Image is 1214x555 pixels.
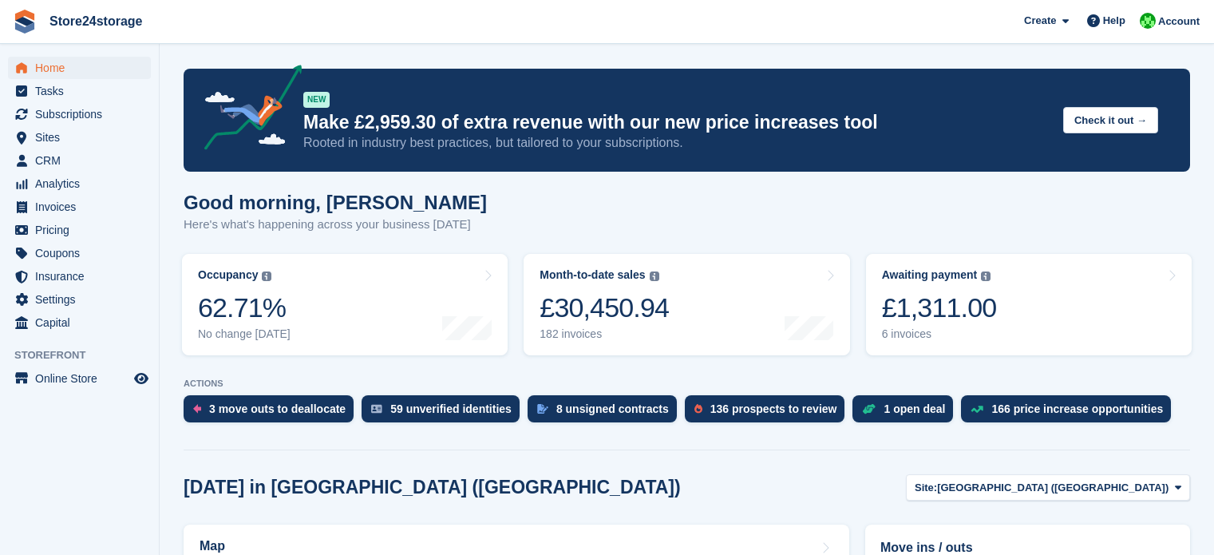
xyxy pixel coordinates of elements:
p: ACTIONS [184,379,1190,389]
img: move_outs_to_deallocate_icon-f764333ba52eb49d3ac5e1228854f67142a1ed5810a6f6cc68b1a99e826820c5.svg [193,404,201,414]
div: Month-to-date sales [540,268,645,282]
a: Preview store [132,369,151,388]
a: menu [8,172,151,195]
p: Rooted in industry best practices, but tailored to your subscriptions. [303,134,1050,152]
span: [GEOGRAPHIC_DATA] ([GEOGRAPHIC_DATA]) [937,480,1169,496]
div: 3 move outs to deallocate [209,402,346,415]
img: Tracy Harper [1140,13,1156,29]
div: Awaiting payment [882,268,978,282]
span: Subscriptions [35,103,131,125]
img: price-adjustments-announcement-icon-8257ccfd72463d97f412b2fc003d46551f7dbcb40ab6d574587a9cd5c0d94... [191,65,303,156]
a: 1 open deal [852,395,961,430]
a: menu [8,126,151,149]
span: Analytics [35,172,131,195]
span: Pricing [35,219,131,241]
div: £1,311.00 [882,291,997,324]
img: deal-1b604bf984904fb50ccaf53a9ad4b4a5d6e5aea283cecdc64d6e3604feb123c2.svg [862,403,876,414]
span: Coupons [35,242,131,264]
div: 136 prospects to review [710,402,837,415]
div: 166 price increase opportunities [991,402,1163,415]
a: menu [8,311,151,334]
span: Help [1103,13,1125,29]
div: Occupancy [198,268,258,282]
a: 59 unverified identities [362,395,528,430]
a: menu [8,57,151,79]
a: Month-to-date sales £30,450.94 182 invoices [524,254,849,355]
img: verify_identity-adf6edd0f0f0b5bbfe63781bf79b02c33cf7c696d77639b501bdc392416b5a36.svg [371,404,382,414]
p: Here's what's happening across your business [DATE] [184,216,487,234]
span: Sites [35,126,131,149]
a: menu [8,367,151,390]
a: Awaiting payment £1,311.00 6 invoices [866,254,1192,355]
button: Site: [GEOGRAPHIC_DATA] ([GEOGRAPHIC_DATA]) [906,474,1190,501]
h2: Map [200,539,225,553]
a: menu [8,242,151,264]
span: CRM [35,149,131,172]
a: Store24storage [43,8,149,34]
div: No change [DATE] [198,327,291,341]
a: menu [8,149,151,172]
a: menu [8,219,151,241]
img: icon-info-grey-7440780725fd019a000dd9b08b2336e03edf1995a4989e88bcd33f0948082b44.svg [650,272,659,281]
span: Account [1158,14,1200,30]
span: Insurance [35,265,131,287]
div: 8 unsigned contracts [556,402,669,415]
img: stora-icon-8386f47178a22dfd0bd8f6a31ec36ba5ce8667c1dd55bd0f319d3a0aa187defe.svg [13,10,37,34]
h1: Good morning, [PERSON_NAME] [184,192,487,213]
button: Check it out → [1063,107,1158,133]
a: menu [8,80,151,102]
div: NEW [303,92,330,108]
a: menu [8,265,151,287]
a: 8 unsigned contracts [528,395,685,430]
img: icon-info-grey-7440780725fd019a000dd9b08b2336e03edf1995a4989e88bcd33f0948082b44.svg [981,272,991,281]
a: menu [8,196,151,218]
a: 136 prospects to review [685,395,853,430]
a: menu [8,288,151,311]
span: Create [1024,13,1056,29]
div: 182 invoices [540,327,669,341]
span: Settings [35,288,131,311]
span: Storefront [14,347,159,363]
h2: [DATE] in [GEOGRAPHIC_DATA] ([GEOGRAPHIC_DATA]) [184,477,681,498]
span: Home [35,57,131,79]
div: £30,450.94 [540,291,669,324]
a: menu [8,103,151,125]
div: 1 open deal [884,402,945,415]
a: 3 move outs to deallocate [184,395,362,430]
a: Occupancy 62.71% No change [DATE] [182,254,508,355]
span: Site: [915,480,937,496]
div: 59 unverified identities [390,402,512,415]
span: Invoices [35,196,131,218]
div: 62.71% [198,291,291,324]
img: prospect-51fa495bee0391a8d652442698ab0144808aea92771e9ea1ae160a38d050c398.svg [694,404,702,414]
a: 166 price increase opportunities [961,395,1179,430]
span: Capital [35,311,131,334]
img: icon-info-grey-7440780725fd019a000dd9b08b2336e03edf1995a4989e88bcd33f0948082b44.svg [262,272,271,281]
span: Online Store [35,367,131,390]
img: price_increase_opportunities-93ffe204e8149a01c8c9dc8f82e8f89637d9d84a8eef4429ea346261dce0b2c0.svg [971,406,983,413]
span: Tasks [35,80,131,102]
div: 6 invoices [882,327,997,341]
p: Make £2,959.30 of extra revenue with our new price increases tool [303,111,1050,134]
img: contract_signature_icon-13c848040528278c33f63329250d36e43548de30e8caae1d1a13099fd9432cc5.svg [537,404,548,414]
